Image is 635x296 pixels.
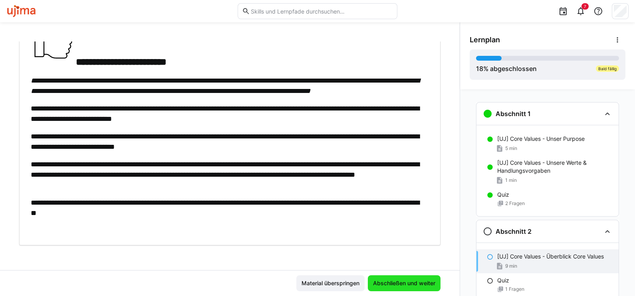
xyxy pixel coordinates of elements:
[505,263,517,269] span: 9 min
[476,64,537,73] div: % abgeschlossen
[496,110,531,118] h3: Abschnitt 1
[497,276,509,284] p: Quiz
[296,275,365,291] button: Material überspringen
[505,177,517,184] span: 1 min
[584,4,586,9] span: 7
[497,253,604,260] p: [UJ] Core Values - Überblick Core Values
[505,200,525,207] span: 2 Fragen
[497,191,509,199] p: Quiz
[300,279,361,287] span: Material überspringen
[505,145,517,152] span: 5 min
[372,279,437,287] span: Abschließen und weiter
[476,65,483,73] span: 18
[368,275,441,291] button: Abschließen und weiter
[596,65,619,72] div: Bald fällig
[497,135,585,143] p: [UJ] Core Values - Unser Purpose
[496,227,532,235] h3: Abschnitt 2
[250,8,393,15] input: Skills und Lernpfade durchsuchen…
[497,159,612,175] p: [UJ] Core Values - Unsere Werte & Handlungsvorgaben
[470,36,500,44] span: Lernplan
[505,286,524,292] span: 1 Fragen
